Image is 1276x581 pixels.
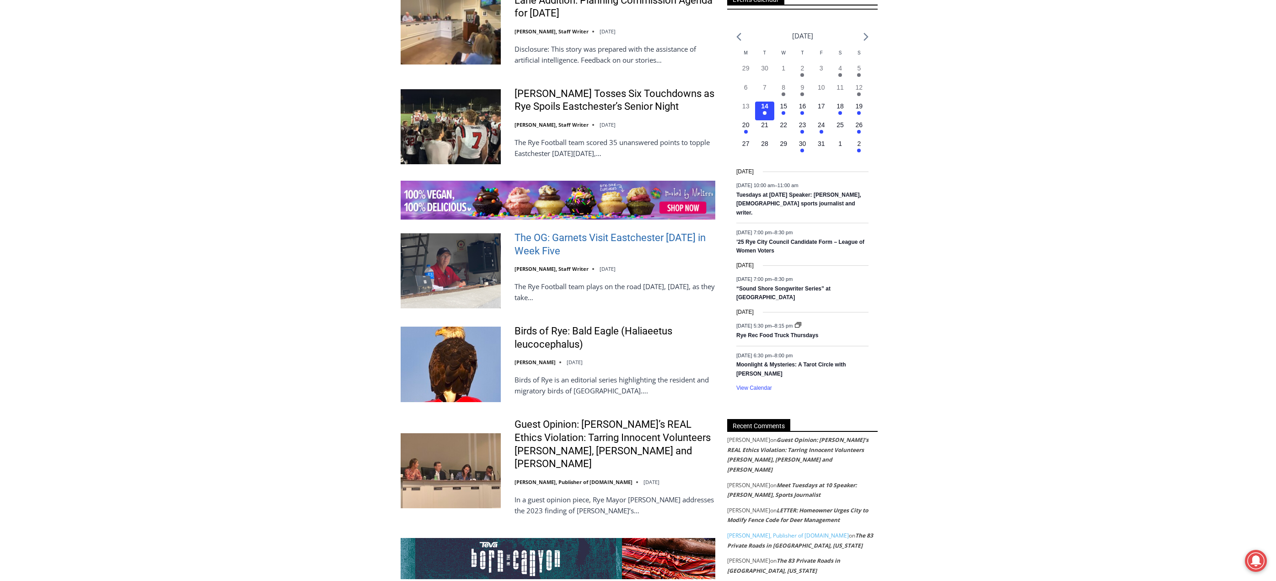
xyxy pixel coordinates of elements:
[727,557,770,565] span: [PERSON_NAME]
[736,183,775,188] span: [DATE] 10:00 am
[736,83,755,102] button: 6
[761,102,768,110] time: 14
[820,65,823,72] time: 3
[775,323,793,328] span: 8:15 pm
[401,433,501,508] img: Guest Opinion: Rye’s REAL Ethics Violation: Tarring Innocent Volunteers Carolina Johnson, Julie S...
[858,50,861,55] span: S
[763,111,767,115] em: Has events
[736,361,846,377] a: Moonlight & Mysteries: A Tarot Circle with [PERSON_NAME]
[727,506,868,524] a: LETTER: Homeowner Urges City to Modify Fence Code for Deer Management
[727,436,770,444] span: [PERSON_NAME]
[800,73,804,77] em: Has events
[742,65,750,72] time: 29
[838,111,842,115] em: Has events
[727,481,770,489] span: [PERSON_NAME]
[727,480,878,500] footer: on
[727,506,770,514] span: [PERSON_NAME]
[857,130,861,134] em: Has events
[831,83,849,102] button: 11
[736,352,772,358] span: [DATE] 6:30 pm
[736,183,799,188] time: –
[736,192,861,217] a: Tuesdays at [DATE] Speaker: [PERSON_NAME], [DEMOGRAPHIC_DATA] sports journalist and writer.
[838,73,842,77] em: Has events
[818,140,825,147] time: 31
[857,111,861,115] em: Has events
[799,140,806,147] time: 30
[515,137,715,159] p: The Rye Football team scored 35 unanswered points to topple Eastchester [DATE][DATE],…
[831,102,849,120] button: 18 Has events
[857,140,861,147] time: 2
[515,418,715,470] a: Guest Opinion: [PERSON_NAME]’s REAL Ethics Violation: Tarring Innocent Volunteers [PERSON_NAME], ...
[515,231,715,258] a: The OG: Garnets Visit Eastchester [DATE] in Week Five
[515,43,715,65] p: Disclosure: This story was prepared with the assistance of artificial intelligence. Feedback on o...
[755,120,774,139] button: 21
[836,121,844,129] time: 25
[755,64,774,82] button: 30
[782,92,785,96] em: Has events
[761,65,768,72] time: 30
[782,111,785,115] em: Has events
[736,332,818,339] a: Rye Rec Food Truck Thursdays
[736,230,772,235] span: [DATE] 7:00 pm
[736,64,755,82] button: 29
[774,102,793,120] button: 15 Has events
[761,121,768,129] time: 21
[774,120,793,139] button: 22
[836,84,844,91] time: 11
[812,120,831,139] button: 24 Has events
[780,102,787,110] time: 15
[742,121,750,129] time: 20
[780,121,787,129] time: 22
[742,140,750,147] time: 27
[727,532,849,539] a: [PERSON_NAME], Publisher of [DOMAIN_NAME]
[820,50,823,55] span: F
[736,49,755,64] div: Monday
[515,359,556,366] a: [PERSON_NAME]
[744,50,747,55] span: M
[774,49,793,64] div: Wednesday
[727,556,878,576] footer: on
[736,276,772,282] span: [DATE] 7:00 pm
[856,84,863,91] time: 12
[774,64,793,82] button: 1
[799,121,806,129] time: 23
[401,181,715,220] img: Baked by Melissa
[850,139,869,158] button: 2 Has events
[800,149,804,152] em: Has events
[736,120,755,139] button: 20 Has events
[850,102,869,120] button: 19 Has events
[799,102,806,110] time: 16
[763,84,767,91] time: 7
[755,139,774,158] button: 28
[736,102,755,120] button: 13
[736,139,755,158] button: 27
[774,139,793,158] button: 29
[801,50,804,55] span: T
[800,111,804,115] em: Has events
[793,139,812,158] button: 30 Has events
[793,64,812,82] button: 2 Has events
[856,121,863,129] time: 26
[515,265,589,272] a: [PERSON_NAME], Staff Writer
[736,230,793,235] time: –
[793,102,812,120] button: 16 Has events
[782,65,785,72] time: 1
[727,435,878,474] footer: on
[742,102,750,110] time: 13
[775,352,793,358] span: 8:00 pm
[850,120,869,139] button: 26 Has events
[761,140,768,147] time: 28
[781,50,785,55] span: W
[850,64,869,82] button: 5 Has events
[643,479,659,485] time: [DATE]
[600,121,616,128] time: [DATE]
[857,73,861,77] em: Has events
[780,140,787,147] time: 29
[231,0,432,89] div: "I learned about the history of a place I’d honestly never considered even as a resident of [GEOG...
[818,121,825,129] time: 24
[831,64,849,82] button: 4 Has events
[774,83,793,102] button: 8 Has events
[744,130,748,134] em: Has events
[831,139,849,158] button: 1
[793,49,812,64] div: Thursday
